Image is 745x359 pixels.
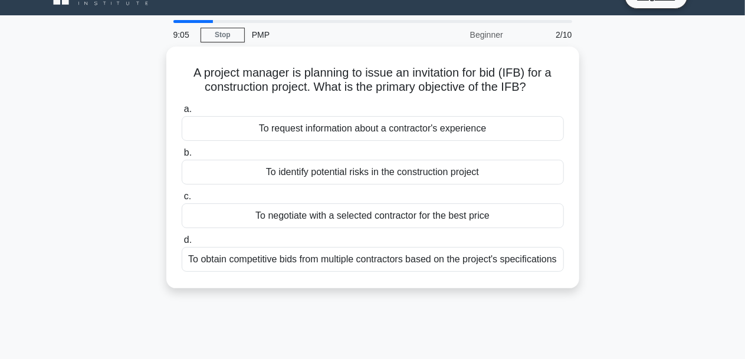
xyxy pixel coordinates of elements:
[184,235,192,245] span: d.
[180,65,565,95] h5: A project manager is planning to issue an invitation for bid (IFB) for a construction project. Wh...
[184,104,192,114] span: a.
[184,147,192,157] span: b.
[166,23,201,47] div: 9:05
[182,160,564,185] div: To identify potential risks in the construction project
[510,23,579,47] div: 2/10
[407,23,510,47] div: Beginner
[182,247,564,272] div: To obtain competitive bids from multiple contractors based on the project's specifications
[184,191,191,201] span: c.
[201,28,245,42] a: Stop
[182,203,564,228] div: To negotiate with a selected contractor for the best price
[182,116,564,141] div: To request information about a contractor's experience
[245,23,407,47] div: PMP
